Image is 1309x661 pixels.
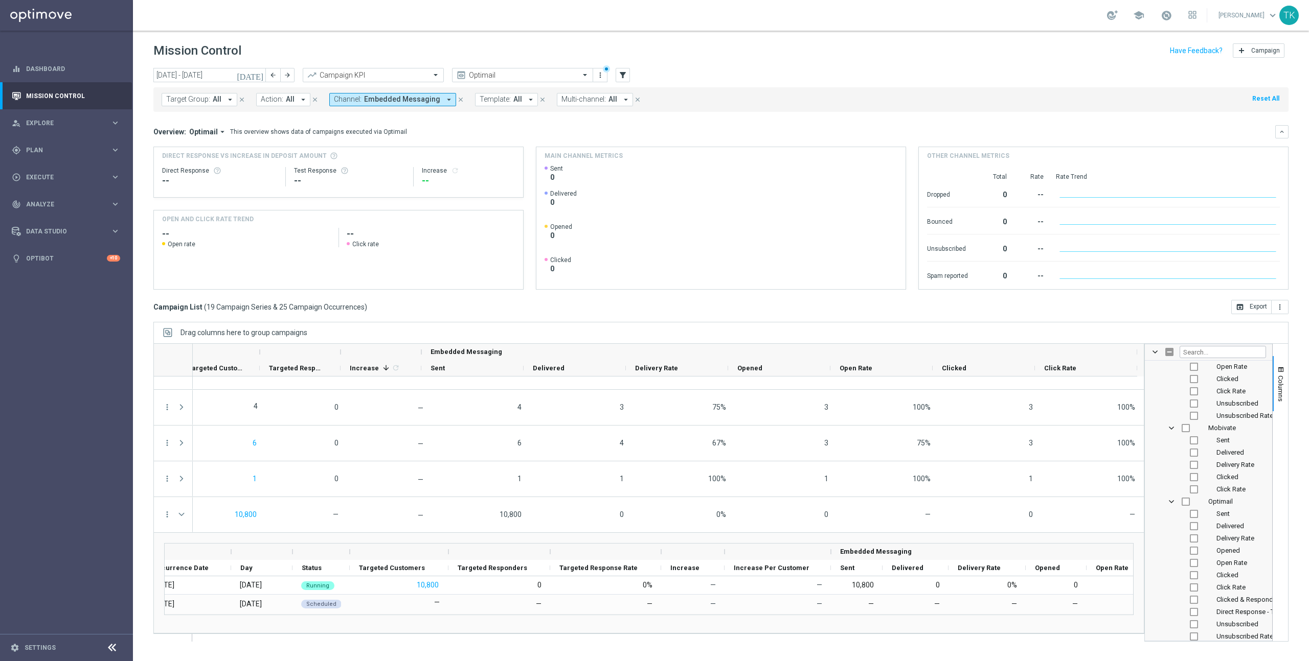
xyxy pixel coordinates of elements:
[824,510,828,518] span: 0
[1117,439,1135,447] span: Click Rate = Clicked / Opened
[286,95,295,104] span: All
[26,120,110,126] span: Explore
[561,95,606,104] span: Multi-channel:
[154,426,193,461] div: Press SPACE to select this row.
[1117,403,1135,411] span: Click Rate = Clicked / Opened
[334,403,338,411] span: 0
[333,510,338,518] span: —
[1216,461,1254,468] span: Delivery Rate
[980,213,1007,229] div: 0
[213,95,221,104] span: All
[12,173,21,182] i: play_circle_outline
[11,146,121,154] button: gps_fixed Plan keyboard_arrow_right
[26,201,110,207] span: Analyze
[163,403,172,412] button: more_vert
[925,510,931,518] span: Open Rate = Opened / Delivered
[539,96,546,103] i: close
[550,190,577,198] span: Delivered
[1145,422,1272,434] div: Mobivate Column Group
[1019,173,1044,181] div: Rate
[234,508,258,521] button: 10,800
[1217,8,1279,23] a: [PERSON_NAME]keyboard_arrow_down
[958,564,1001,572] span: Delivery Rate
[235,68,266,83] button: [DATE]
[1231,300,1272,314] button: open_in_browser Export
[1216,473,1238,481] span: Clicked
[1133,10,1144,21] span: school
[883,595,949,613] div: —
[595,69,605,81] button: more_vert
[1145,471,1272,483] div: Clicked Column
[237,70,264,80] i: [DATE]
[1208,498,1233,505] span: Optimail
[352,240,379,248] span: Click rate
[451,167,459,175] i: refresh
[538,94,547,105] button: close
[1170,47,1223,54] input: Have Feedback?
[256,93,310,106] button: Action: All arrow_drop_down
[1145,361,1272,373] div: Open Rate Column
[11,173,121,181] button: play_circle_outline Execute keyboard_arrow_right
[11,200,121,208] button: track_changes Analyze keyboard_arrow_right
[254,402,258,411] label: 4
[831,595,883,613] div: —
[154,461,193,497] div: Press SPACE to select this row.
[12,146,110,155] div: Plan
[1145,630,1272,643] div: Unsubscribed Rate Column
[11,119,121,127] button: person_search Explore keyboard_arrow_right
[11,92,121,100] div: Mission Control
[980,173,1007,181] div: Total
[12,119,110,128] div: Explore
[302,564,322,572] span: Status
[12,82,120,109] div: Mission Control
[1019,267,1044,283] div: --
[162,228,330,240] h2: --
[110,226,120,236] i: keyboard_arrow_right
[1019,185,1044,202] div: --
[526,95,535,104] i: arrow_drop_down
[162,93,237,106] button: Target Group: All arrow_drop_down
[1216,632,1273,640] span: Unsubscribed Rate
[1216,571,1238,579] span: Clicked
[1272,300,1289,314] button: more_vert
[163,510,172,519] i: more_vert
[12,146,21,155] i: gps_fixed
[621,95,630,104] i: arrow_drop_down
[1029,510,1033,518] span: 0
[1145,618,1272,630] div: Unsubscribed Column
[840,364,872,372] span: Open Rate
[418,440,423,448] span: —
[334,95,362,104] span: Channel:
[533,364,565,372] span: Delivered
[452,68,593,82] ng-select: Optimail
[163,438,172,447] i: more_vert
[550,256,571,264] span: Clicked
[1087,595,1156,613] div: —
[1216,448,1244,456] span: Delivered
[153,127,186,136] h3: Overview:
[186,127,230,136] button: Optimail arrow_drop_down
[1145,459,1272,471] div: Delivery Rate Column
[303,68,444,82] ng-select: Campaign KPI
[603,65,610,73] div: There are unsaved changes
[824,439,828,447] span: 3
[329,93,456,106] button: Channel: Embedded Messaging arrow_drop_down
[310,94,320,105] button: close
[11,254,121,263] button: lightbulb Optibot +10
[517,403,522,411] span: 4
[608,95,617,104] span: All
[457,96,464,103] i: close
[949,576,1026,594] div: 0%
[153,43,241,58] h1: Mission Control
[1145,483,1272,495] div: Click Rate Column
[154,390,193,426] div: Press SPACE to select this row.
[1237,46,1246,55] i: add
[1267,10,1278,21] span: keyboard_arrow_down
[550,198,577,207] span: 0
[1216,510,1230,517] span: Sent
[266,68,280,82] button: arrow_back
[218,127,227,136] i: arrow_drop_down
[458,564,527,572] span: Targeted Responders
[261,95,283,104] span: Action:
